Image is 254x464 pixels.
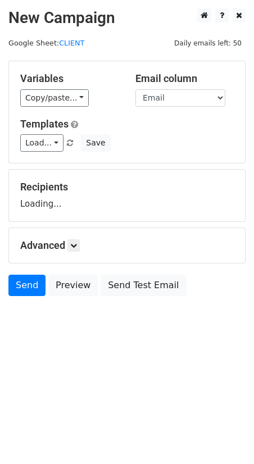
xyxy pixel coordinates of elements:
a: Send Test Email [101,275,186,296]
h5: Variables [20,72,119,85]
a: CLIENT [59,39,84,47]
small: Google Sheet: [8,39,84,47]
h5: Recipients [20,181,234,193]
a: Send [8,275,46,296]
h2: New Campaign [8,8,246,28]
a: Daily emails left: 50 [170,39,246,47]
h5: Advanced [20,239,234,252]
a: Copy/paste... [20,89,89,107]
a: Templates [20,118,69,130]
span: Daily emails left: 50 [170,37,246,49]
div: Loading... [20,181,234,210]
h5: Email column [135,72,234,85]
a: Preview [48,275,98,296]
button: Save [81,134,110,152]
a: Load... [20,134,63,152]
